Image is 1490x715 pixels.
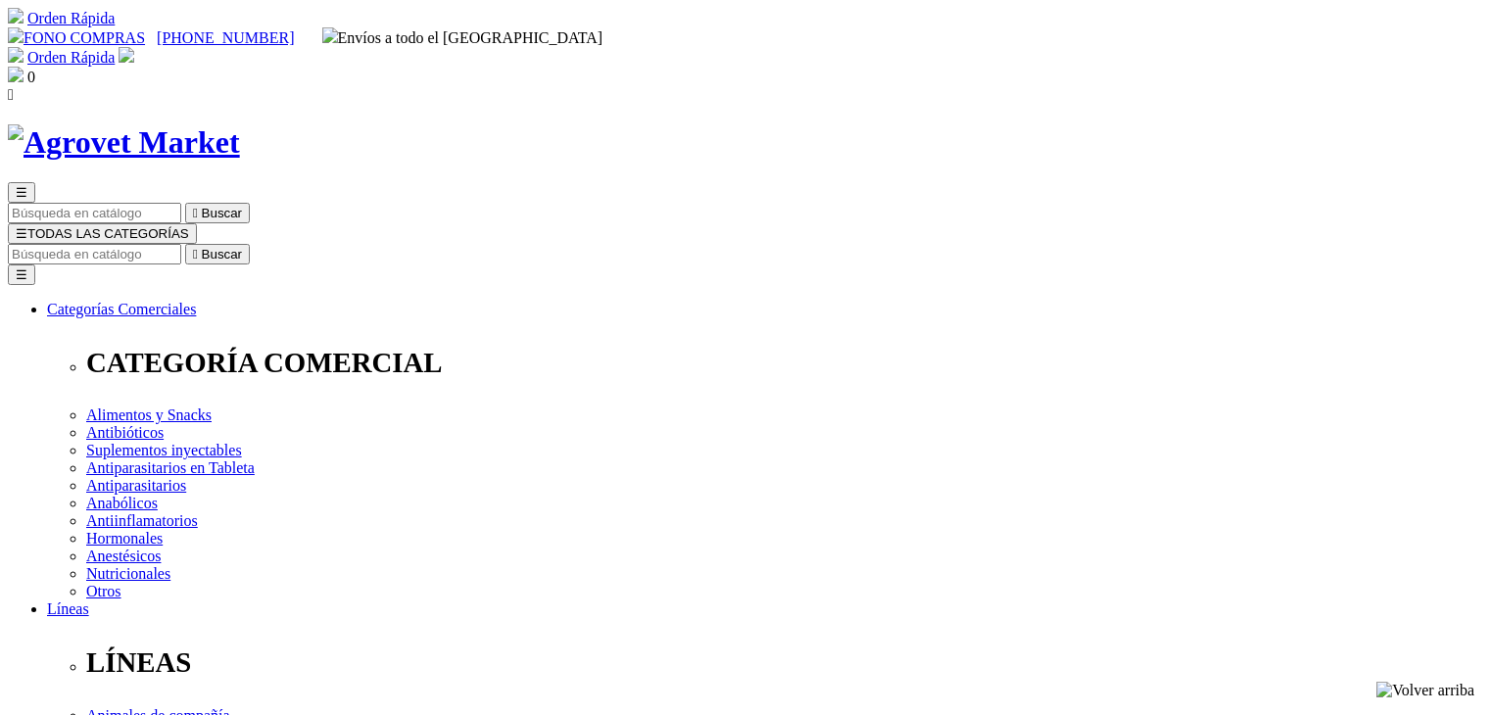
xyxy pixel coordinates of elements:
p: CATEGORÍA COMERCIAL [86,347,1482,379]
button: ☰ [8,182,35,203]
a: Suplementos inyectables [86,442,242,458]
img: shopping-cart.svg [8,47,24,63]
a: Orden Rápida [27,49,115,66]
a: Anestésicos [86,548,161,564]
a: Orden Rápida [27,10,115,26]
img: shopping-bag.svg [8,67,24,82]
a: Alimentos y Snacks [86,406,212,423]
a: Anabólicos [86,495,158,511]
a: Categorías Comerciales [47,301,196,317]
button: ☰ [8,264,35,285]
a: Antiparasitarios en Tableta [86,459,255,476]
i:  [8,86,14,103]
input: Buscar [8,244,181,264]
img: phone.svg [8,27,24,43]
a: Acceda a su cuenta de cliente [119,49,134,66]
img: delivery-truck.svg [322,27,338,43]
span: ☰ [16,185,27,200]
i:  [193,206,198,220]
span: 0 [27,69,35,85]
a: Otros [86,583,121,599]
button:  Buscar [185,244,250,264]
button: ☰TODAS LAS CATEGORÍAS [8,223,197,244]
span: Buscar [202,206,242,220]
button:  Buscar [185,203,250,223]
img: shopping-cart.svg [8,8,24,24]
img: Volver arriba [1376,682,1474,699]
p: LÍNEAS [86,646,1482,679]
span: Envíos a todo el [GEOGRAPHIC_DATA] [322,29,603,46]
i:  [193,247,198,262]
a: Hormonales [86,530,163,547]
input: Buscar [8,203,181,223]
a: Antiparasitarios [86,477,186,494]
span: ☰ [16,226,27,241]
a: Líneas [47,600,89,617]
img: user.svg [119,47,134,63]
span: Buscar [202,247,242,262]
a: Antiinflamatorios [86,512,198,529]
img: Agrovet Market [8,124,240,161]
a: Nutricionales [86,565,170,582]
a: FONO COMPRAS [8,29,145,46]
a: Antibióticos [86,424,164,441]
a: [PHONE_NUMBER] [157,29,294,46]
